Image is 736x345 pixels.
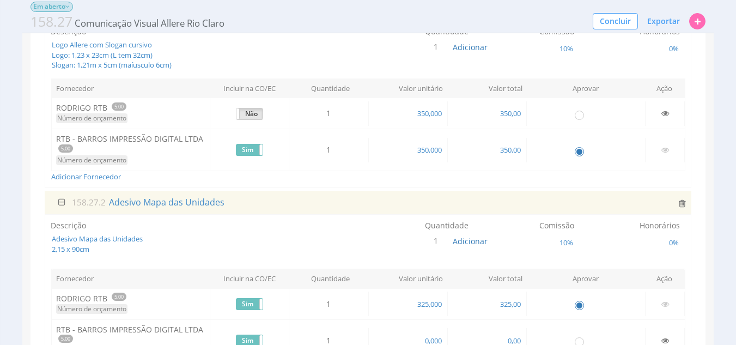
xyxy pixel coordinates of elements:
[289,78,368,98] th: Quantidade
[236,299,263,310] label: Sim
[679,199,686,208] i: Excluir
[593,13,638,29] button: Concluir
[58,335,73,343] span: 5.00
[289,292,368,316] td: 1
[499,108,522,118] span: 350,00
[558,238,574,247] span: 10%
[112,102,126,111] span: 5.00
[425,220,469,231] label: Quantidade
[416,108,443,118] span: 350,000
[51,234,310,254] span: Adesivo Mapa das Unidades 2,15 x 90cm
[668,44,680,53] span: 0%
[447,78,526,98] th: Valor total
[51,78,210,98] th: Fornecedor
[453,42,488,52] span: Adicionar
[31,12,72,31] span: 158.27
[453,42,488,53] button: Adicionar
[108,196,226,208] span: Adesivo Mapa das Unidades
[51,288,210,319] td: RODRIGO RTB
[432,40,443,54] span: 1
[51,40,310,70] span: Logo Allere com Slogan cursivo Logo: 1,23 x 23cm (L tem 32cm) Slogan: 1,21m x 5cm (maíusculo 6cm)
[527,78,644,98] th: Aprovar
[51,98,210,129] td: RODRIGO RTB
[112,293,126,301] span: 5.00
[368,269,447,289] th: Valor unitário
[416,145,443,155] span: 350,000
[56,113,127,123] span: Número de orçamento
[668,238,680,247] span: 0%
[210,269,289,289] th: Incluir na CO/EC
[51,220,86,231] label: Descrição
[640,220,680,231] label: Honorários
[640,12,687,31] button: Exportar
[51,172,121,181] a: Adicionar Fornecedor
[453,236,488,247] button: Adicionar
[236,144,263,155] label: Sim
[289,138,368,162] td: 1
[51,129,210,171] td: RTB - BARROS IMPRESSÃO DIGITAL LTDA
[499,299,522,309] span: 325,00
[527,269,644,289] th: Aprovar
[289,101,368,126] td: 1
[75,17,224,29] span: Comunicação Visual Allere Rio Claro
[210,78,289,98] th: Incluir na CO/EC
[499,145,522,155] span: 350,00
[72,197,106,208] span: 158.27.2
[644,269,685,289] th: Ação
[558,44,574,53] span: 10%
[289,269,368,289] th: Quantidade
[416,299,443,309] span: 325,000
[647,16,680,26] span: Exportar
[432,234,443,248] span: 1
[56,304,127,314] span: Número de orçamento
[453,236,488,246] span: Adicionar
[31,2,74,12] span: Em aberto
[447,269,526,289] th: Valor total
[539,220,574,231] label: Comissão
[51,269,210,289] th: Fornecedor
[56,155,127,165] span: Número de orçamento
[58,144,73,153] span: 5.00
[368,78,447,98] th: Valor unitário
[31,12,224,32] span: Comunicação Visual Allere Rio Claro
[236,108,263,119] label: Não
[644,78,685,98] th: Ação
